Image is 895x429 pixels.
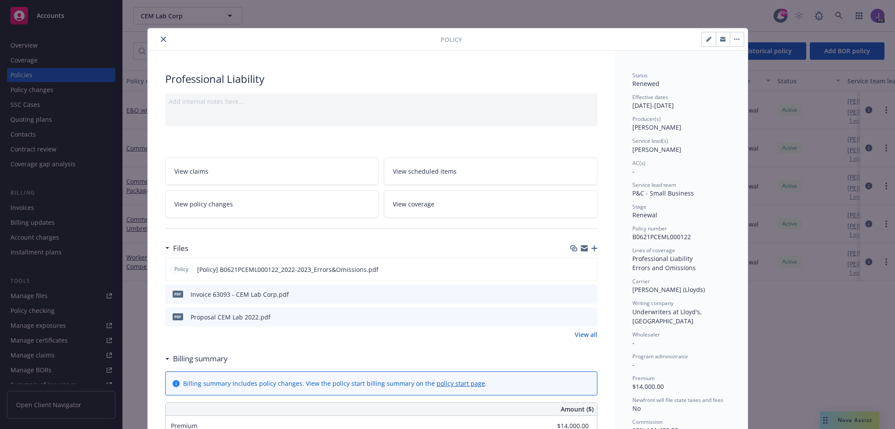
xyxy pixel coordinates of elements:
span: $14,000.00 [632,382,664,391]
button: download file [572,265,579,274]
div: Billing summary includes policy changes. View the policy start billing summary on the . [183,379,487,388]
div: Add internal notes here... [169,97,594,106]
span: Program administrator [632,353,688,360]
a: View scheduled items [384,158,597,185]
span: View claims [174,167,208,176]
span: [PERSON_NAME] [632,145,681,154]
span: AC(s) [632,159,645,167]
span: - [632,339,635,347]
div: Invoice 63093 - CEM Lab Corp.pdf [191,290,289,299]
span: Service lead(s) [632,137,668,144]
span: B0621PCEML000122 [632,233,691,241]
span: Service lead team [632,181,676,189]
a: View claims [165,158,379,185]
span: Policy [441,35,462,44]
span: pdf [173,291,183,297]
span: No [632,404,641,412]
span: Status [632,72,648,79]
button: download file [572,312,579,322]
button: download file [572,290,579,299]
span: Lines of coverage [632,247,675,254]
button: close [158,34,169,45]
span: [PERSON_NAME] [632,123,681,131]
span: P&C - Small Business [632,189,694,197]
button: preview file [586,290,594,299]
span: Amount ($) [561,405,593,414]
span: Underwriters at Lloyd's, [GEOGRAPHIC_DATA] [632,308,704,325]
div: Professional Liability [632,254,730,263]
div: Billing summary [165,353,228,364]
button: preview file [586,265,593,274]
div: Files [165,243,188,254]
span: pdf [173,313,183,320]
span: - [632,167,635,175]
a: View coverage [384,190,597,218]
button: preview file [586,312,594,322]
a: View all [575,330,597,339]
div: [DATE] - [DATE] [632,93,730,110]
span: Premium [632,374,655,382]
div: Professional Liability [165,72,597,86]
span: Policy number [632,225,667,232]
span: Producer(s) [632,115,661,123]
h3: Billing summary [173,353,228,364]
span: Commission [632,418,663,426]
span: Stage [632,203,646,210]
div: Proposal CEM Lab 2022.pdf [191,312,271,322]
span: Writing company [632,299,673,307]
a: policy start page [437,379,485,388]
span: Renewed [632,79,659,88]
div: Errors and Omissions [632,263,730,272]
span: - [632,360,635,369]
span: Carrier [632,278,650,285]
span: Wholesaler [632,331,660,338]
span: Renewal [632,211,657,219]
span: Newfront will file state taxes and fees [632,396,723,404]
span: Effective dates [632,93,668,101]
span: View coverage [393,199,434,209]
span: [Policy] B0621PCEML000122_2022-2023_Errors&Omissions.pdf [197,265,378,274]
span: View policy changes [174,199,233,209]
span: [PERSON_NAME] (Lloyds) [632,285,705,294]
span: Policy [173,265,190,273]
h3: Files [173,243,188,254]
span: View scheduled items [393,167,457,176]
a: View policy changes [165,190,379,218]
